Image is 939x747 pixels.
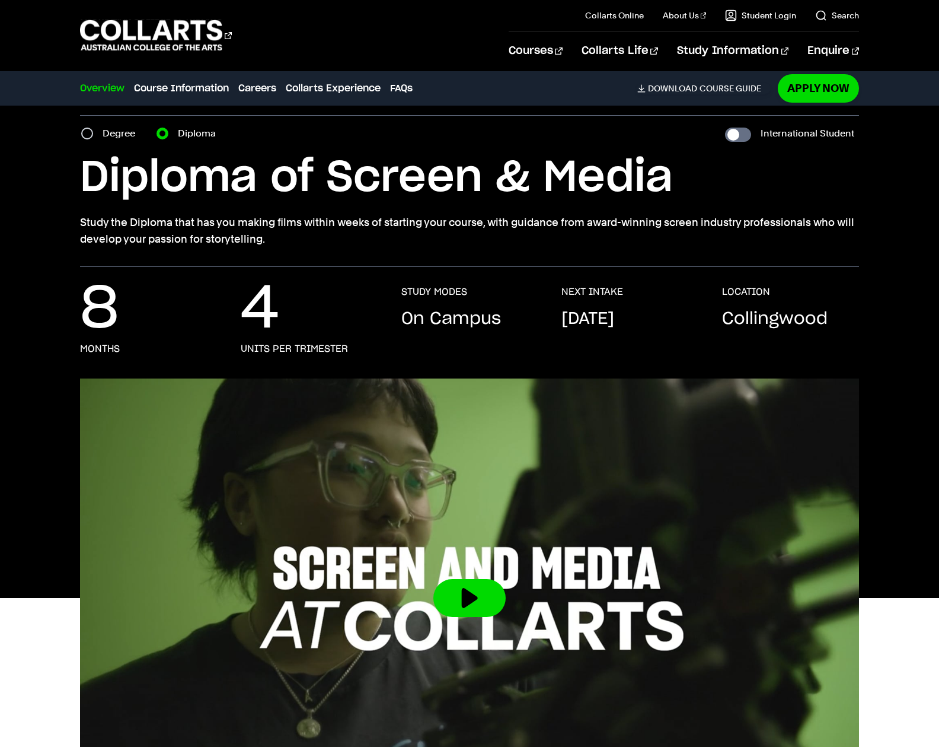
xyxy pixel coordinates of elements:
p: Study the Diploma that has you making films within weeks of starting your course, with guidance f... [80,214,860,247]
a: Apply Now [778,74,859,102]
a: Collarts Experience [286,81,381,96]
p: Collingwood [722,307,828,331]
h3: NEXT INTAKE [561,286,623,298]
a: Search [815,9,859,21]
p: 4 [241,286,279,333]
a: About Us [663,9,707,21]
p: On Campus [401,307,501,331]
p: 8 [80,286,119,333]
a: Course Information [134,81,229,96]
a: Study Information [677,31,788,71]
h1: Diploma of Screen & Media [80,151,860,205]
a: Careers [238,81,276,96]
a: Collarts Online [585,9,644,21]
a: Courses [509,31,563,71]
a: Overview [80,81,124,96]
a: DownloadCourse Guide [637,83,771,94]
h3: STUDY MODES [401,286,467,298]
div: Go to homepage [80,18,232,52]
h3: LOCATION [722,286,770,298]
p: [DATE] [561,307,614,331]
a: Collarts Life [582,31,658,71]
a: Student Login [725,9,796,21]
span: Download [648,83,697,94]
label: International Student [761,125,854,142]
label: Degree [103,125,142,142]
a: Enquire [807,31,859,71]
a: FAQs [390,81,413,96]
h3: units per trimester [241,343,348,355]
h3: months [80,343,120,355]
label: Diploma [178,125,223,142]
